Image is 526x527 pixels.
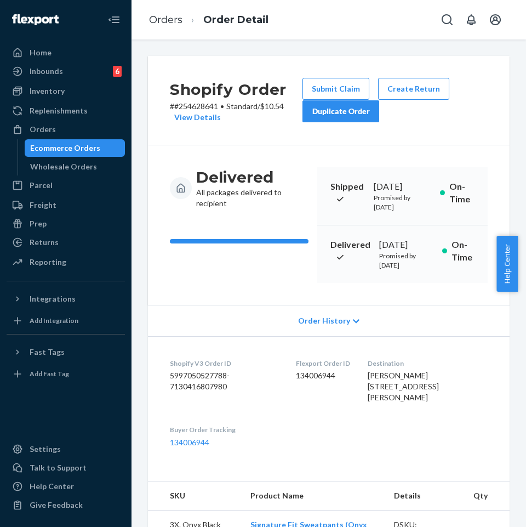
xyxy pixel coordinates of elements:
div: All packages delivered to recipient [196,167,308,209]
dt: Buyer Order Tracking [170,425,278,434]
div: [DATE] [379,239,433,251]
h3: Delivered [196,167,308,187]
button: Open notifications [460,9,482,31]
div: Inbounds [30,66,63,77]
div: Wholesale Orders [30,161,97,172]
a: Returns [7,234,125,251]
a: Wholesale Orders [25,158,125,175]
a: Replenishments [7,102,125,120]
th: SKU [148,481,242,511]
div: Duplicate Order [312,106,370,117]
button: Open Search Box [436,9,458,31]
p: Promised by [DATE] [379,251,433,270]
div: Inventory [30,86,65,97]
span: [PERSON_NAME] [STREET_ADDRESS][PERSON_NAME] [368,371,439,402]
th: Details [385,481,465,511]
button: Integrations [7,290,125,308]
div: Talk to Support [30,462,87,473]
div: Integrations [30,293,76,304]
span: Order History [298,315,350,326]
a: Add Fast Tag [7,365,125,383]
a: Add Integration [7,312,125,330]
a: Help Center [7,478,125,495]
a: Orders [149,14,182,26]
button: View Details [170,112,221,123]
div: Fast Tags [30,347,65,358]
a: Freight [7,196,125,214]
div: Parcel [30,180,53,191]
div: [DATE] [374,180,431,193]
button: Submit Claim [302,78,369,100]
div: Home [30,47,52,58]
div: Ecommerce Orders [30,143,100,154]
a: Orders [7,121,125,138]
div: Returns [30,237,59,248]
button: Give Feedback [7,496,125,514]
a: Ecommerce Orders [25,139,125,157]
p: On-Time [451,239,474,264]
a: Home [7,44,125,61]
th: Product Name [242,481,385,511]
div: Reporting [30,257,66,268]
div: Settings [30,444,61,455]
div: Replenishments [30,105,88,116]
div: Help Center [30,481,74,492]
dt: Destination [368,359,488,368]
div: Freight [30,200,56,211]
p: Shipped [330,180,365,206]
a: Settings [7,440,125,458]
p: Delivered [330,239,370,264]
button: Close Navigation [103,9,125,31]
a: Order Detail [203,14,268,26]
a: 134006944 [170,438,209,447]
button: Talk to Support [7,459,125,477]
dd: 5997050527788-7130416807980 [170,370,278,392]
a: Inventory [7,82,125,100]
div: Add Integration [30,316,78,325]
img: Flexport logo [12,14,59,25]
button: Create Return [378,78,449,100]
p: On-Time [449,180,474,206]
ol: breadcrumbs [140,4,277,36]
button: Open account menu [484,9,506,31]
button: Help Center [496,236,518,292]
a: Parcel [7,177,125,194]
dt: Shopify V3 Order ID [170,359,278,368]
p: Promised by [DATE] [374,193,431,212]
span: Standard [226,101,258,111]
th: Qty [465,481,510,511]
div: Give Feedback [30,500,83,511]
div: Prep [30,218,47,229]
div: Add Fast Tag [30,369,69,378]
button: Fast Tags [7,343,125,361]
dd: 134006944 [296,370,350,381]
p: # #254628641 / $10.54 [170,101,302,123]
button: Duplicate Order [302,100,379,122]
a: Prep [7,215,125,233]
h2: Shopify Order [170,78,302,101]
a: Inbounds6 [7,63,125,80]
span: • [220,101,224,111]
div: 6 [113,66,122,77]
a: Reporting [7,253,125,271]
div: Orders [30,124,56,135]
dt: Flexport Order ID [296,359,350,368]
iframe: Opens a widget where you can chat to one of our agents [456,494,515,522]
